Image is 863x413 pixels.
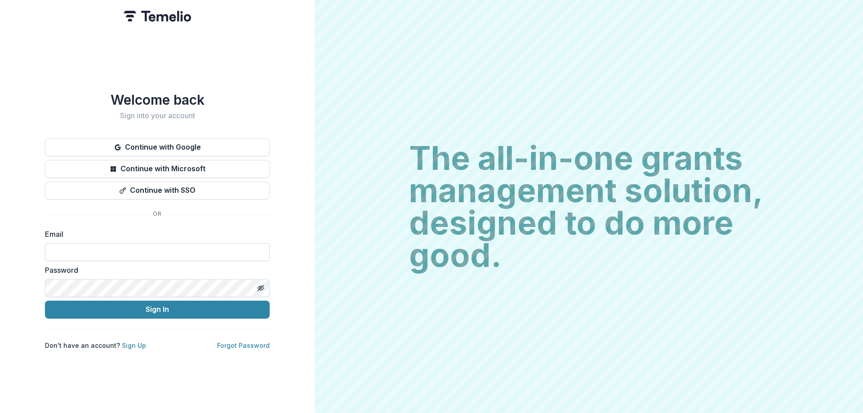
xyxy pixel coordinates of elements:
button: Toggle password visibility [254,281,268,295]
a: Forgot Password [217,342,270,349]
h1: Welcome back [45,92,270,108]
a: Sign Up [122,342,146,349]
button: Sign In [45,301,270,319]
img: Temelio [124,11,191,22]
button: Continue with SSO [45,182,270,200]
button: Continue with Google [45,138,270,156]
p: Don't have an account? [45,341,146,350]
h2: Sign into your account [45,111,270,120]
button: Continue with Microsoft [45,160,270,178]
label: Password [45,265,264,275]
label: Email [45,229,264,240]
